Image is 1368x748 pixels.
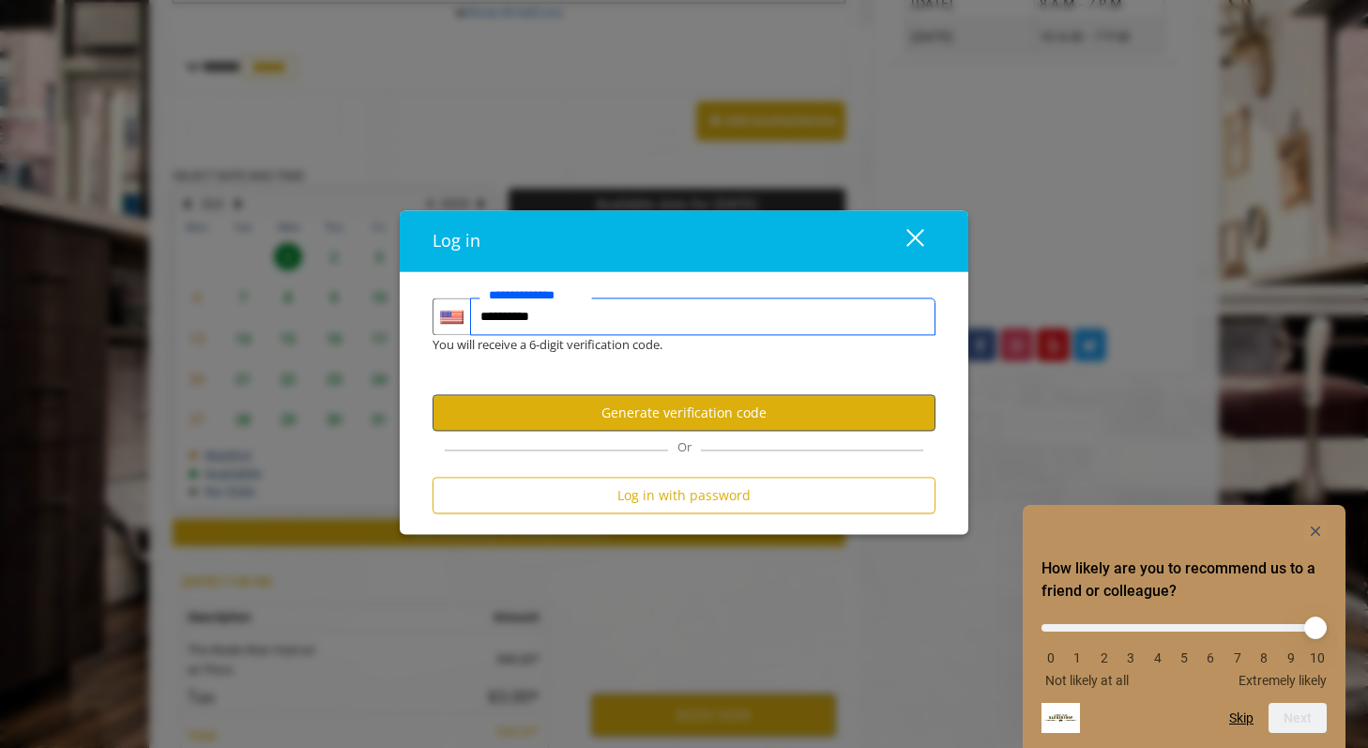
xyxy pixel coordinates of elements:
[1041,610,1327,688] div: How likely are you to recommend us to a friend or colleague? Select an option from 0 to 10, with ...
[418,336,921,356] div: You will receive a 6-digit verification code.
[1239,673,1327,688] span: Extremely likely
[1041,520,1327,733] div: How likely are you to recommend us to a friend or colleague? Select an option from 0 to 10, with ...
[433,230,480,252] span: Log in
[1095,650,1114,665] li: 2
[1068,650,1087,665] li: 1
[1282,650,1300,665] li: 9
[1228,650,1247,665] li: 7
[885,227,922,255] div: close dialog
[1175,650,1193,665] li: 5
[433,478,935,514] button: Log in with password
[1229,710,1254,725] button: Skip
[1041,557,1327,603] h2: How likely are you to recommend us to a friend or colleague? Select an option from 0 to 10, with ...
[433,395,935,432] button: Generate verification code
[1121,650,1140,665] li: 3
[1148,650,1167,665] li: 4
[1269,703,1327,733] button: Next question
[1041,650,1060,665] li: 0
[1045,673,1129,688] span: Not likely at all
[1254,650,1273,665] li: 8
[872,222,935,261] button: close dialog
[1308,650,1327,665] li: 10
[1304,520,1327,542] button: Hide survey
[433,298,470,336] div: Country
[668,439,701,456] span: Or
[1201,650,1220,665] li: 6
